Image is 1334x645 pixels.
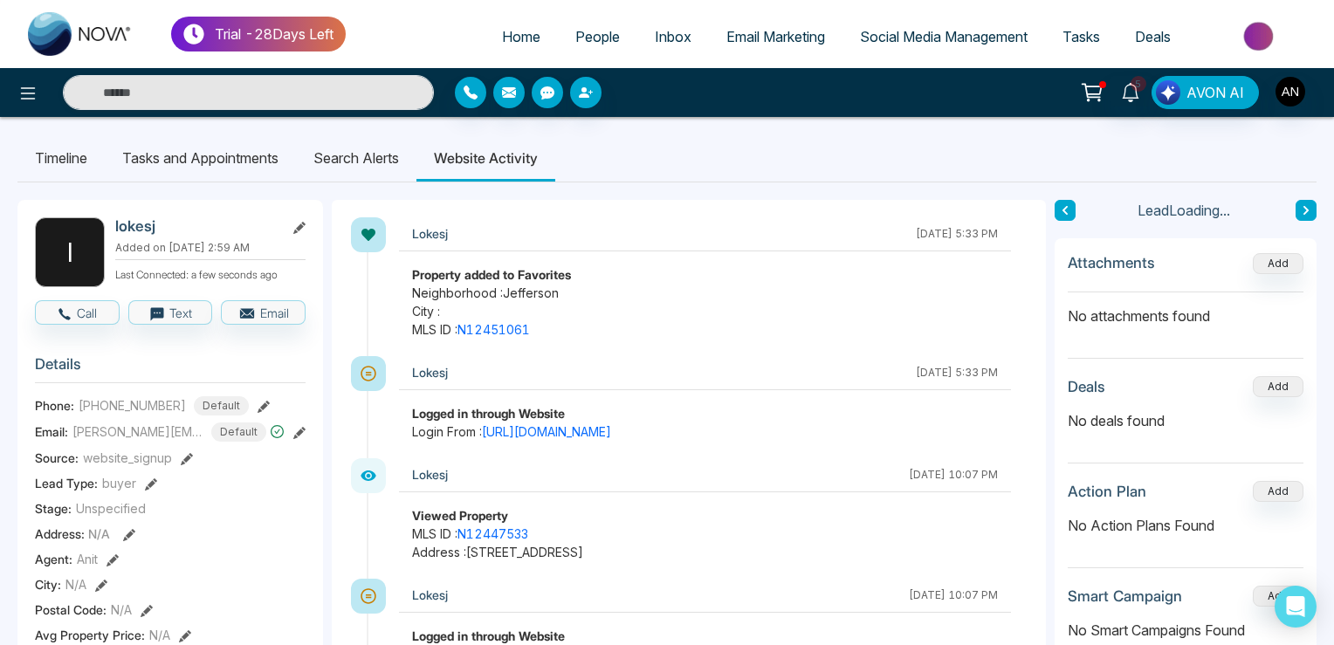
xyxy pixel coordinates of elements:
[76,499,146,518] span: Unspecified
[412,302,998,320] span: City :
[1253,586,1303,607] button: Add
[412,584,448,607] div: Lokesj
[1156,80,1180,105] img: Lead Flow
[1068,483,1146,500] h3: Action Plan
[35,300,120,325] button: Call
[1068,587,1182,605] h3: Smart Campaign
[77,550,98,568] span: Anit
[128,300,213,325] button: Text
[35,600,107,619] span: Postal Code :
[457,322,530,337] a: N12451061
[35,474,98,492] span: Lead Type:
[916,226,998,242] div: [DATE] 5:33 PM
[1068,620,1303,641] p: No Smart Campaigns Found
[412,406,565,421] strong: Logged in through Website
[842,20,1045,53] a: Social Media Management
[1253,481,1303,502] button: Add
[35,396,74,415] span: Phone:
[655,28,691,45] span: Inbox
[860,28,1028,45] span: Social Media Management
[35,499,72,518] span: Stage:
[909,587,998,603] div: [DATE] 10:07 PM
[102,474,136,492] span: buyer
[115,217,278,235] h2: lokesj
[35,550,72,568] span: Agent:
[215,24,333,45] p: Trial - 28 Days Left
[502,28,540,45] span: Home
[221,300,306,325] button: Email
[296,134,416,182] li: Search Alerts
[65,575,86,594] span: N/A
[115,240,306,256] p: Added on [DATE] 2:59 AM
[1068,515,1303,536] p: No Action Plans Found
[35,217,105,287] div: l
[35,575,61,594] span: City :
[1275,586,1317,628] div: Open Intercom Messenger
[72,422,203,441] span: [PERSON_NAME][EMAIL_ADDRESS][DOMAIN_NAME]
[412,284,998,302] span: Neighborhood : Jefferson
[1253,253,1303,274] button: Add
[35,626,145,644] span: Avg Property Price :
[412,463,448,486] div: Lokesj
[916,365,998,381] div: [DATE] 5:33 PM
[412,223,448,245] div: Lokesj
[412,320,998,339] span: MLS ID :
[726,28,825,45] span: Email Marketing
[909,467,998,483] div: [DATE] 10:07 PM
[558,20,637,53] a: People
[575,28,620,45] span: People
[412,543,998,561] p: Address : [STREET_ADDRESS]
[709,20,842,53] a: Email Marketing
[1253,255,1303,270] span: Add
[412,628,565,643] strong: Logged in through Website
[1110,76,1152,106] a: 5
[457,526,528,541] a: N12447533
[194,396,249,415] span: Default
[1276,77,1305,106] img: User Avatar
[416,134,555,182] li: Website Activity
[1117,20,1188,53] a: Deals
[1062,28,1100,45] span: Tasks
[115,264,306,283] p: Last Connected: a few seconds ago
[412,508,508,523] strong: Viewed Property
[412,361,448,384] div: Lokesj
[1186,82,1244,103] span: AVON AI
[28,12,133,56] img: Nova CRM Logo
[1068,292,1303,326] p: No attachments found
[211,422,266,442] span: Default
[35,449,79,467] span: Source:
[1253,376,1303,397] button: Add
[35,355,306,382] h3: Details
[482,424,611,439] a: [URL][DOMAIN_NAME]
[35,422,68,441] span: Email:
[1068,410,1303,431] p: No deals found
[412,525,998,543] span: MLS ID :
[35,525,110,543] span: Address:
[412,267,571,282] strong: Property added to Favorites
[1068,254,1155,271] h3: Attachments
[1152,76,1259,109] button: AVON AI
[485,20,558,53] a: Home
[412,422,998,441] span: Login From :
[88,526,110,541] span: N/A
[111,600,132,619] span: N/A
[83,449,172,467] span: website_signup
[1197,17,1324,56] img: Market-place.gif
[637,20,709,53] a: Inbox
[1045,20,1117,53] a: Tasks
[1138,200,1230,221] span: Lead Loading...
[1068,378,1105,395] h3: Deals
[17,134,105,182] li: Timeline
[1131,76,1146,92] span: 5
[79,396,186,415] span: [PHONE_NUMBER]
[105,134,296,182] li: Tasks and Appointments
[149,626,170,644] span: N/A
[1135,28,1171,45] span: Deals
